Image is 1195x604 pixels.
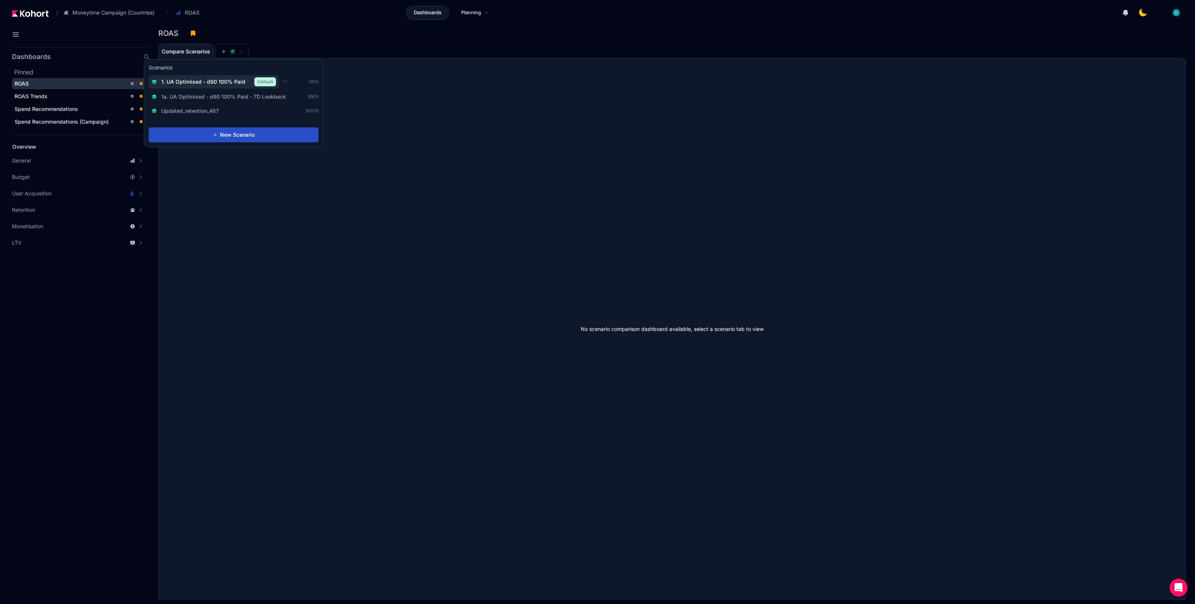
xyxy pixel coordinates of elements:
span: 9905 [308,94,319,100]
button: ROAS [172,6,207,19]
span: Spend Recommendations [15,106,78,112]
span: Compare Scenarios [162,49,210,54]
a: ROAS [12,78,147,89]
button: 1. UA Optimised - d90 100% PaidDefault [149,75,279,89]
a: ROAS Trends [12,91,147,102]
span: Updated_retention_467 [161,107,219,115]
button: 1a. UA Optimised - d90 100% Paid - 7D Lookback [149,91,294,103]
span: Moneytime Campaign (Countries) [72,9,155,16]
h3: ROAS [158,30,183,37]
span: User Acquisition [12,190,52,197]
span: 1. UA Optimised - d90 100% Paid [161,78,245,86]
span: New Scenario [220,131,255,139]
a: Planning [453,6,496,20]
button: New Scenario [149,127,319,142]
button: Moneytime Campaign (Countries) [59,6,162,19]
span: Monetisation [12,223,43,230]
span: 1a. UA Optimised - d90 100% Paid - 7D Lookback [161,93,286,100]
span: Budget [12,173,30,181]
span: ROAS [185,9,199,16]
h2: Dashboards [12,53,51,60]
span: 9816 [309,79,319,85]
a: Spend Recommendations (Campaign) [12,116,147,127]
div: Open Intercom Messenger [1170,579,1188,597]
span: Spend Recommendations (Campaign) [15,118,109,125]
button: Updated_retention_467 [149,105,226,117]
span: ROAS [15,80,29,87]
span: 10079 [305,108,319,114]
span: › [165,10,170,16]
span: / [50,9,58,17]
span: LTV [12,239,22,247]
span: Retention [12,206,35,214]
img: logo_MoneyTimeLogo_1_20250619094856634230.png [1156,9,1164,16]
span: Planning [461,9,481,16]
span: Overview [12,143,36,150]
span: Default [254,77,276,86]
h3: Scenarios [149,64,173,73]
div: No scenario comparison dashboard available, select a scenario tab to view [159,58,1186,599]
a: Dashboards [406,6,449,20]
h2: Pinned [14,68,149,77]
img: Kohort logo [12,10,49,17]
span: Dashboards [414,9,441,16]
span: General [12,157,31,164]
a: Spend Recommendations [12,103,147,115]
a: Overview [10,141,137,152]
span: ROAS Trends [15,93,47,99]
